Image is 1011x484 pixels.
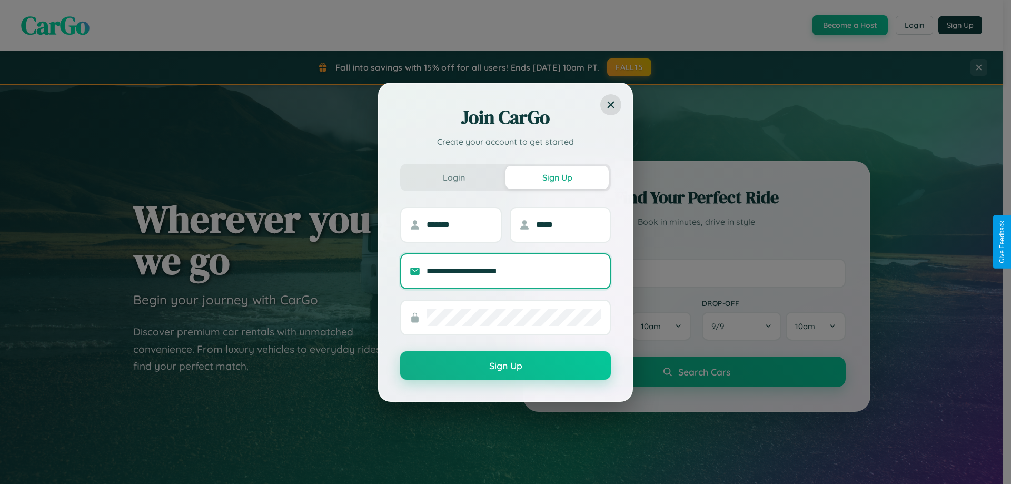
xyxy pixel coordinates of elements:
button: Login [402,166,506,189]
div: Give Feedback [998,221,1006,263]
button: Sign Up [400,351,611,380]
button: Sign Up [506,166,609,189]
h2: Join CarGo [400,105,611,130]
p: Create your account to get started [400,135,611,148]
